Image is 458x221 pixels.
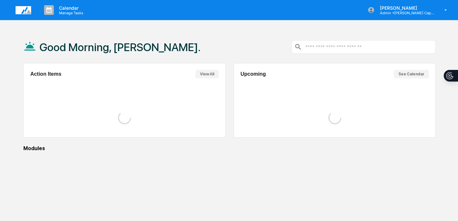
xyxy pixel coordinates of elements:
p: Admin • [PERSON_NAME] Capital Management [375,11,435,15]
button: View All [195,70,219,78]
h2: Upcoming [241,71,266,77]
p: Calendar [54,5,87,11]
h1: Good Morning, [PERSON_NAME]. [40,41,201,54]
p: [PERSON_NAME] [375,5,435,11]
img: logo [16,6,31,14]
p: Manage Tasks [54,11,87,15]
h2: Action Items [30,71,61,77]
div: Modules [23,145,436,151]
button: See Calendar [394,70,429,78]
